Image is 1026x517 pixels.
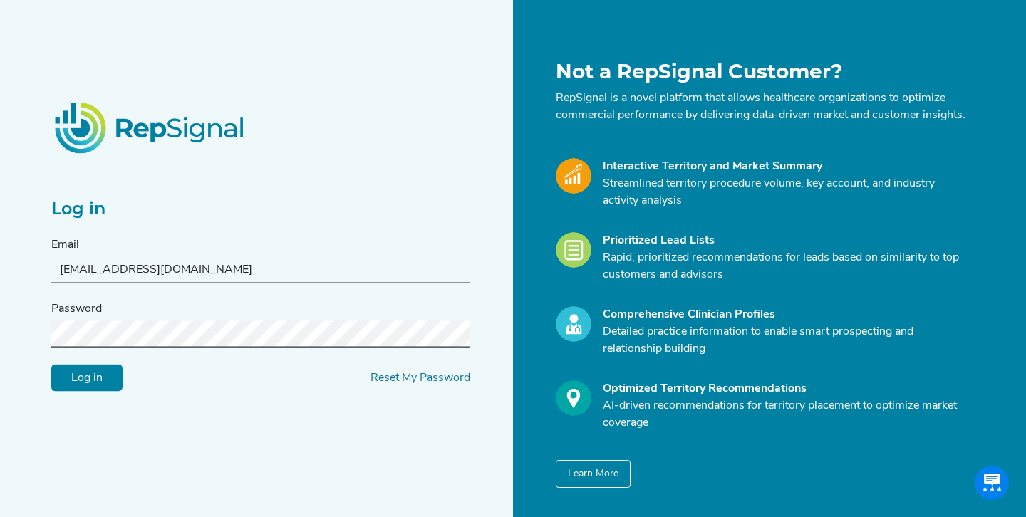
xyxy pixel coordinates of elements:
div: Comprehensive Clinician Profiles [603,306,966,323]
h1: Not a RepSignal Customer? [556,60,966,84]
p: Rapid, prioritized recommendations for leads based on similarity to top customers and advisors [603,249,966,283]
img: RepSignalLogo.20539ed3.png [37,85,264,170]
p: Detailed practice information to enable smart prospecting and relationship building [603,323,966,357]
img: Leads_Icon.28e8c528.svg [556,232,591,268]
label: Email [51,236,79,254]
img: Market_Icon.a700a4ad.svg [556,158,591,194]
h2: Log in [51,199,470,219]
div: Prioritized Lead Lists [603,232,966,249]
label: Password [51,301,102,318]
p: AI-driven recommendations for territory placement to optimize market coverage [603,397,966,432]
a: Reset My Password [370,372,470,384]
input: Log in [51,365,123,392]
img: Optimize_Icon.261f85db.svg [556,380,591,416]
p: Streamlined territory procedure volume, key account, and industry activity analysis [603,175,966,209]
img: Profile_Icon.739e2aba.svg [556,306,591,342]
div: Optimized Territory Recommendations [603,380,966,397]
p: RepSignal is a novel platform that allows healthcare organizations to optimize commercial perform... [556,90,966,124]
button: Learn More [556,460,631,488]
div: Interactive Territory and Market Summary [603,158,966,175]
